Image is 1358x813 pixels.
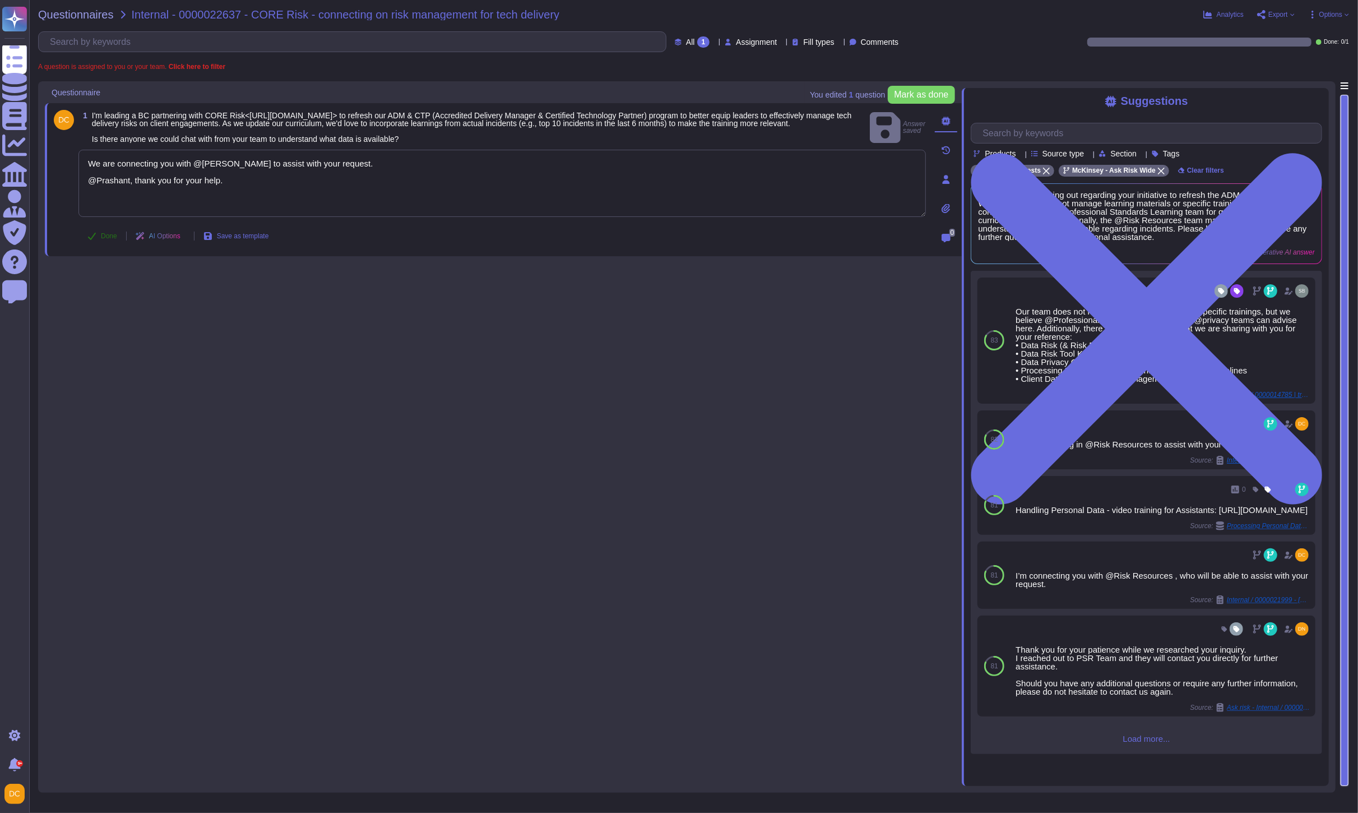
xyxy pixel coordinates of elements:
span: Source: [1190,595,1311,604]
span: Fill types [803,38,834,46]
span: 81 [991,572,998,579]
div: 9+ [16,760,23,767]
span: 83 [991,337,998,344]
textarea: We are connecting you with @[PERSON_NAME] to assist with your request. @Prashant, thank you for y... [78,150,926,217]
span: Analytics [1217,11,1244,18]
b: 1 [849,91,854,99]
span: Export [1268,11,1288,18]
b: Click here to filter [166,63,225,71]
button: Save as template [194,225,278,247]
span: Done: [1324,39,1339,45]
span: AI Options [149,233,180,239]
span: Load more... [971,735,1322,743]
span: Ask risk - Internal / 0000015323 - FW: Risk review for Data & Analytics [PERSON_NAME] trainings [1227,704,1311,711]
span: 0 [949,229,956,237]
input: Search by keywords [44,32,666,52]
img: user [4,784,25,804]
button: user [2,782,33,806]
span: Done [101,233,117,239]
button: Done [78,225,126,247]
button: Mark as done [888,86,956,104]
img: user [1295,548,1309,562]
div: 1 [697,36,710,48]
span: I'm leading a BC partnering with CORE Risk<[URL][DOMAIN_NAME]> to refresh our ADM & CTP (Accredit... [92,111,852,144]
img: user [1295,622,1309,636]
input: Search by keywords [977,123,1322,143]
div: Thank you for your patience while we researched your inquiry. I reached out to PSR Team and they ... [1016,645,1311,696]
span: Source: [1190,703,1311,712]
div: I’m connecting you with @Risk Resources , who will be able to assist with your request. [1016,571,1311,588]
span: Assignment [736,38,777,46]
span: Save as template [217,233,269,239]
span: 1 [78,112,87,119]
span: Internal / 0000021999 - [PERSON_NAME], important risk guidance for Roche AMG Visioning Phase (881... [1227,597,1311,603]
span: 0 / 1 [1341,39,1349,45]
span: Answer saved [870,110,926,145]
span: Internal - 0000022637 - CORE Risk - connecting on risk management for tech delivery [132,9,560,20]
img: user [1295,284,1309,298]
img: user [54,110,74,130]
span: Comments [861,38,899,46]
span: 81 [991,663,998,669]
span: Options [1319,11,1342,18]
span: All [686,38,695,46]
span: You edited question [810,91,885,99]
img: user [1295,417,1309,431]
span: Questionnaires [38,9,114,20]
span: Questionnaire [52,89,100,96]
span: 81 [991,502,998,509]
button: Analytics [1203,10,1244,19]
span: Mark as done [894,90,949,99]
span: 82 [991,436,998,443]
span: A question is assigned to you or your team. [38,63,225,70]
